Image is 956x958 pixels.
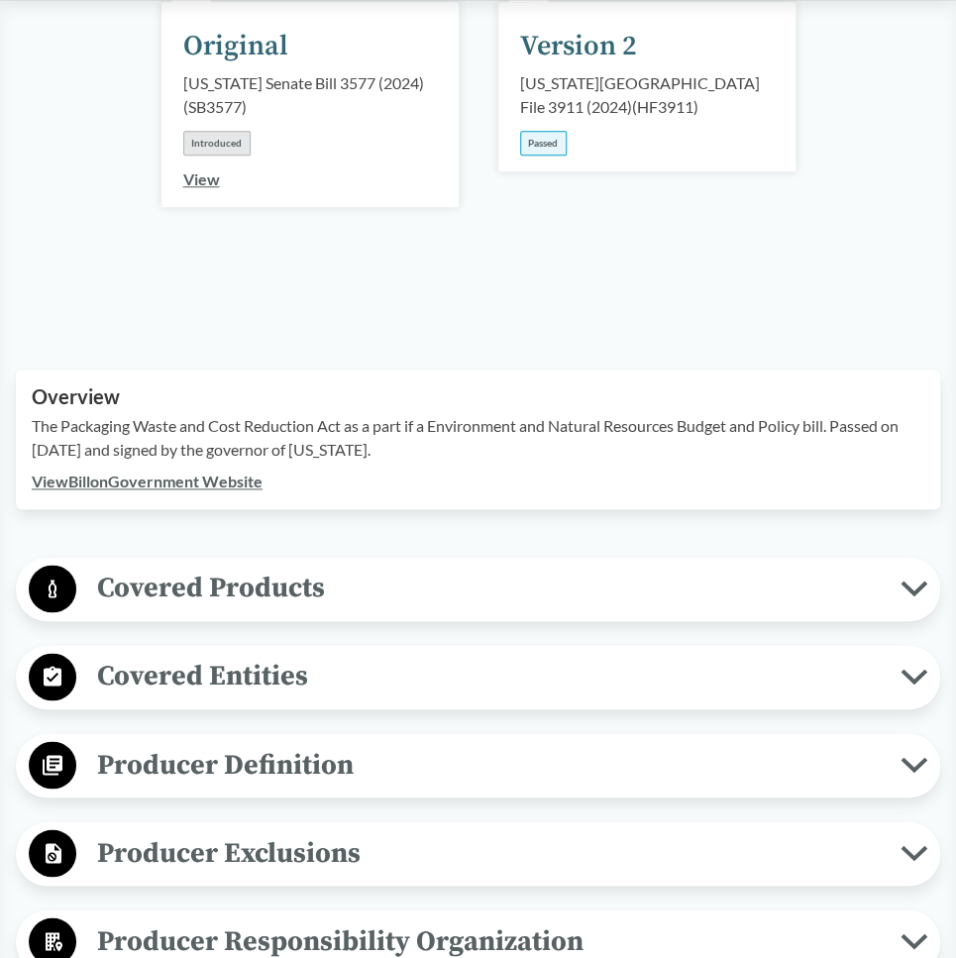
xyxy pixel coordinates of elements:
[183,131,251,156] div: Introduced
[76,654,901,698] span: Covered Entities
[32,414,924,462] p: The Packaging Waste and Cost Reduction Act as a part if a Environment and Natural Resources Budge...
[520,26,637,67] div: Version 2
[520,71,774,119] div: [US_STATE][GEOGRAPHIC_DATA] File 3911 (2024) ( HF3911 )
[23,828,933,879] button: Producer Exclusions
[32,385,924,408] h2: Overview
[76,566,901,610] span: Covered Products
[76,830,901,875] span: Producer Exclusions
[183,169,220,188] a: View
[183,26,288,67] div: Original
[23,564,933,614] button: Covered Products
[183,71,437,119] div: [US_STATE] Senate Bill 3577 (2024) ( SB3577 )
[23,652,933,702] button: Covered Entities
[76,742,901,787] span: Producer Definition
[23,740,933,791] button: Producer Definition
[32,472,263,490] a: ViewBillonGovernment Website
[520,131,567,156] div: Passed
